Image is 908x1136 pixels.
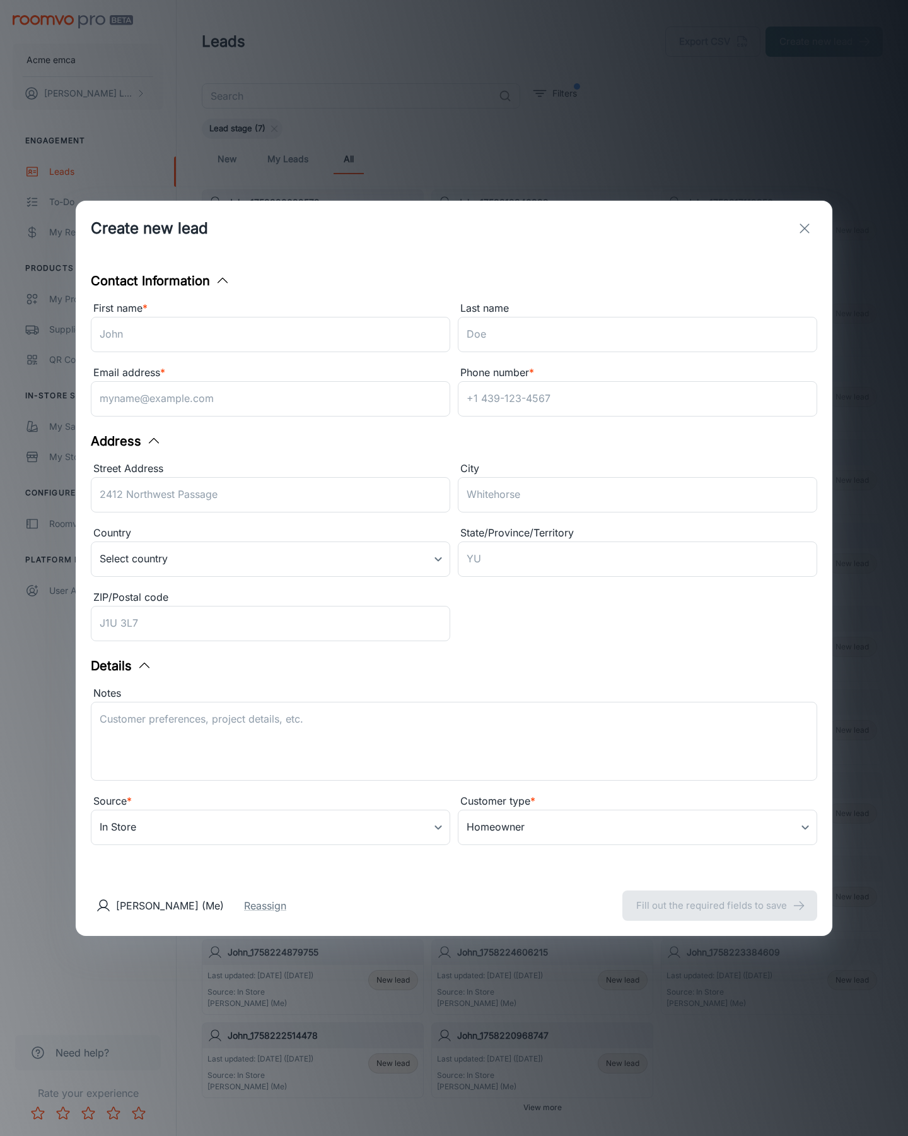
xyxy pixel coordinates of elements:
button: Reassign [244,898,286,913]
div: Homeowner [458,810,817,845]
input: Doe [458,317,817,352]
button: exit [792,216,817,241]
p: [PERSON_NAME] (Me) [116,898,224,913]
input: 2412 Northwest Passage [91,477,450,512]
button: Contact Information [91,271,230,290]
input: YU [458,541,817,577]
div: Last name [458,300,817,317]
input: John [91,317,450,352]
input: myname@example.com [91,381,450,417]
div: State/Province/Territory [458,525,817,541]
div: In Store [91,810,450,845]
div: City [458,461,817,477]
div: Select country [91,541,450,577]
div: Street Address [91,461,450,477]
button: Details [91,656,152,675]
h1: Create new lead [91,217,208,240]
div: ZIP/Postal code [91,589,450,606]
div: Notes [91,685,817,702]
div: First name [91,300,450,317]
div: Customer type [458,793,817,810]
input: J1U 3L7 [91,606,450,641]
div: Country [91,525,450,541]
div: Email address [91,365,450,381]
input: Whitehorse [458,477,817,512]
div: Phone number [458,365,817,381]
button: Address [91,432,161,451]
input: +1 439-123-4567 [458,381,817,417]
div: Source [91,793,450,810]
